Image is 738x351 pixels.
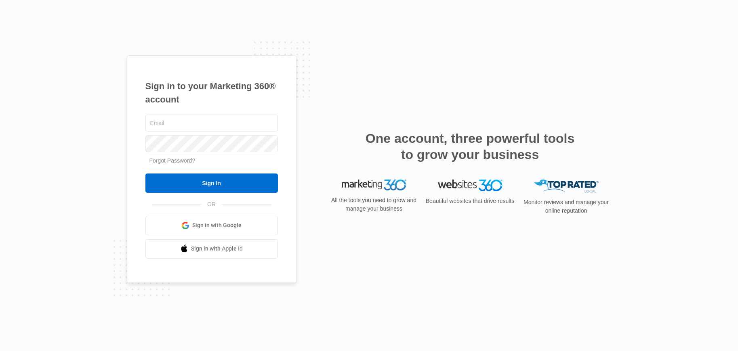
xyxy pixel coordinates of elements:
a: Sign in with Google [145,216,278,235]
span: Sign in with Apple Id [191,244,243,253]
p: Beautiful websites that drive results [425,197,515,205]
img: Websites 360 [438,180,503,191]
h2: One account, three powerful tools to grow your business [363,130,577,163]
img: Top Rated Local [534,180,599,193]
span: OR [202,200,221,209]
a: Sign in with Apple Id [145,239,278,259]
p: Monitor reviews and manage your online reputation [521,198,612,215]
a: Forgot Password? [149,157,196,164]
h1: Sign in to your Marketing 360® account [145,79,278,106]
input: Sign In [145,173,278,193]
p: All the tools you need to grow and manage your business [329,196,419,213]
input: Email [145,115,278,132]
img: Marketing 360 [342,180,406,191]
span: Sign in with Google [192,221,242,230]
